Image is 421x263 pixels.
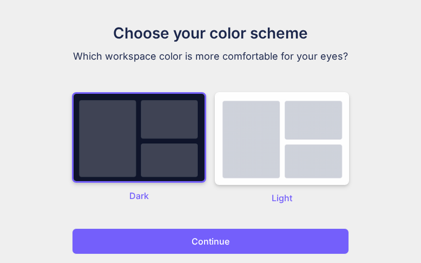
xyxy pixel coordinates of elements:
p: Continue [192,235,229,248]
button: Continue [72,228,349,254]
p: Which workspace color is more comfortable for your eyes? [29,49,392,64]
img: dark [215,92,349,185]
p: Light [215,191,349,204]
h1: Choose your color scheme [29,22,392,44]
p: Dark [72,189,206,202]
img: dark [72,92,206,183]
